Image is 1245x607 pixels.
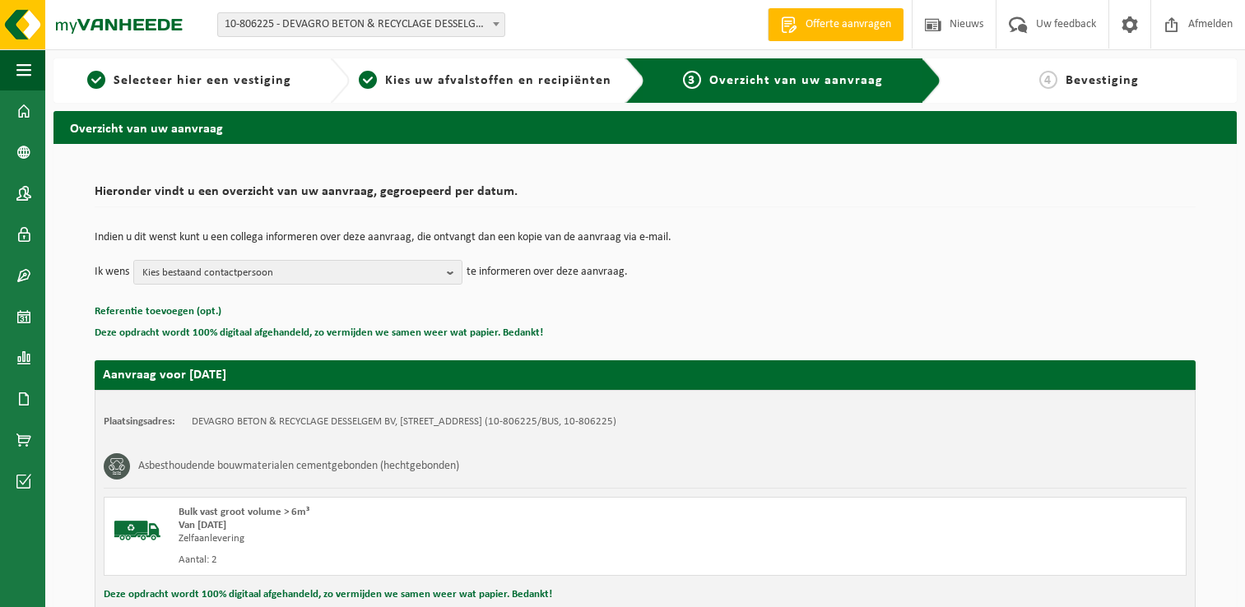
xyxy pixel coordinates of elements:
[179,507,309,517] span: Bulk vast groot volume > 6m³
[467,260,628,285] p: te informeren over deze aanvraag.
[62,71,317,90] a: 1Selecteer hier een vestiging
[113,506,162,555] img: BL-SO-LV.png
[358,71,613,90] a: 2Kies uw afvalstoffen en recipiënten
[103,368,226,382] strong: Aanvraag voor [DATE]
[95,260,129,285] p: Ik wens
[768,8,904,41] a: Offerte aanvragen
[179,554,711,567] div: Aantal: 2
[179,520,226,531] strong: Van [DATE]
[192,415,616,429] td: DEVAGRO BETON & RECYCLAGE DESSELGEM BV, [STREET_ADDRESS] (10-806225/BUS, 10-806225)
[385,74,611,87] span: Kies uw afvalstoffen en recipiënten
[1066,74,1139,87] span: Bevestiging
[709,74,883,87] span: Overzicht van uw aanvraag
[104,416,175,427] strong: Plaatsingsadres:
[218,13,504,36] span: 10-806225 - DEVAGRO BETON & RECYCLAGE DESSELGEM BV - DESSELGEM
[104,584,552,605] button: Deze opdracht wordt 100% digitaal afgehandeld, zo vermijden we samen weer wat papier. Bedankt!
[179,532,711,545] div: Zelfaanlevering
[114,74,291,87] span: Selecteer hier een vestiging
[95,322,543,344] button: Deze opdracht wordt 100% digitaal afgehandeld, zo vermijden we samen weer wat papier. Bedankt!
[138,453,459,480] h3: Asbesthoudende bouwmaterialen cementgebonden (hechtgebonden)
[87,71,105,89] span: 1
[53,111,1237,143] h2: Overzicht van uw aanvraag
[142,261,440,285] span: Kies bestaand contactpersoon
[359,71,377,89] span: 2
[95,185,1196,207] h2: Hieronder vindt u een overzicht van uw aanvraag, gegroepeerd per datum.
[1039,71,1057,89] span: 4
[133,260,462,285] button: Kies bestaand contactpersoon
[217,12,505,37] span: 10-806225 - DEVAGRO BETON & RECYCLAGE DESSELGEM BV - DESSELGEM
[801,16,895,33] span: Offerte aanvragen
[683,71,701,89] span: 3
[95,301,221,322] button: Referentie toevoegen (opt.)
[95,232,1196,243] p: Indien u dit wenst kunt u een collega informeren over deze aanvraag, die ontvangt dan een kopie v...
